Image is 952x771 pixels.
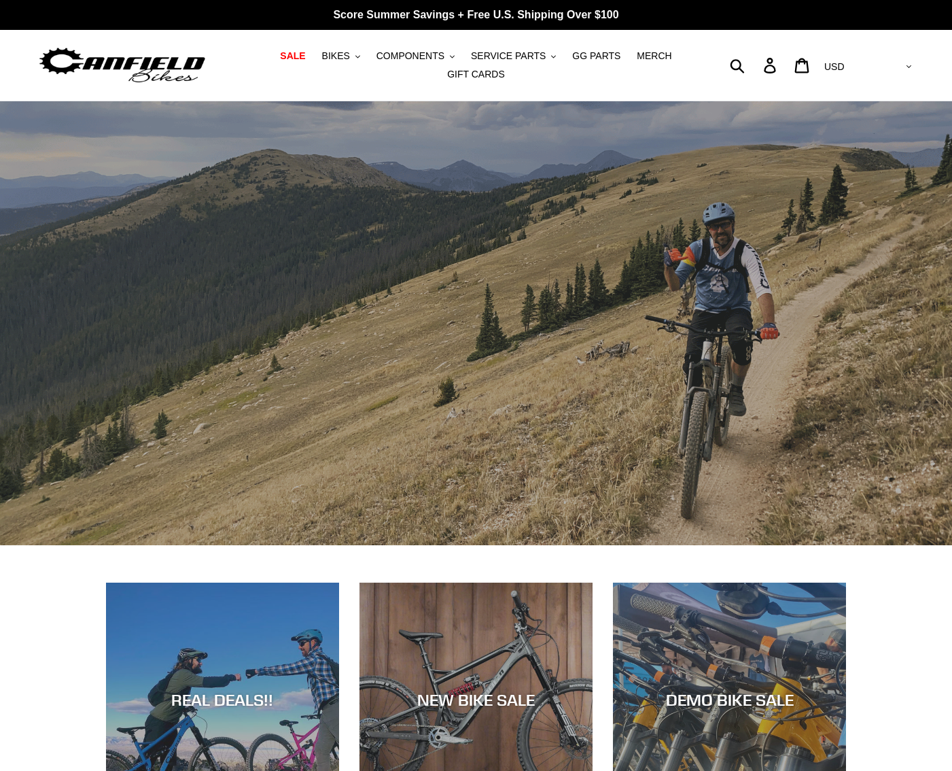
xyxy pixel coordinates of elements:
[376,50,444,62] span: COMPONENTS
[630,47,678,65] a: MERCH
[106,689,339,709] div: REAL DEALS!!
[273,47,312,65] a: SALE
[359,689,593,709] div: NEW BIKE SALE
[37,44,207,87] img: Canfield Bikes
[447,69,505,80] span: GIFT CARDS
[370,47,461,65] button: COMPONENTS
[315,47,367,65] button: BIKES
[280,50,305,62] span: SALE
[322,50,350,62] span: BIKES
[613,689,846,709] div: DEMO BIKE SALE
[572,50,620,62] span: GG PARTS
[440,65,512,84] a: GIFT CARDS
[637,50,671,62] span: MERCH
[737,50,772,80] input: Search
[471,50,546,62] span: SERVICE PARTS
[565,47,627,65] a: GG PARTS
[464,47,563,65] button: SERVICE PARTS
